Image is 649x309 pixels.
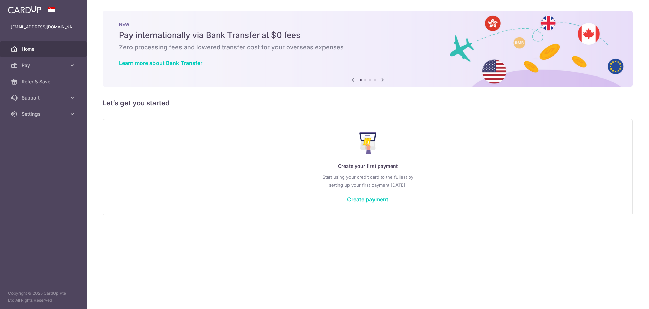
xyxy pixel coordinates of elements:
span: Support [22,94,66,101]
h5: Let’s get you started [103,97,633,108]
p: NEW [119,22,617,27]
h5: Pay internationally via Bank Transfer at $0 fees [119,30,617,41]
p: Create your first payment [117,162,619,170]
h6: Zero processing fees and lowered transfer cost for your overseas expenses [119,43,617,51]
p: Start using your credit card to the fullest by setting up your first payment [DATE]! [117,173,619,189]
iframe: Opens a widget where you can find more information [606,289,642,306]
img: Make Payment [359,132,377,154]
img: Bank transfer banner [103,11,633,87]
a: Learn more about Bank Transfer [119,60,202,66]
span: Refer & Save [22,78,66,85]
span: Settings [22,111,66,117]
img: CardUp [8,5,41,14]
p: [EMAIL_ADDRESS][DOMAIN_NAME] [11,24,76,30]
span: Pay [22,62,66,69]
a: Create payment [347,196,388,203]
span: Home [22,46,66,52]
